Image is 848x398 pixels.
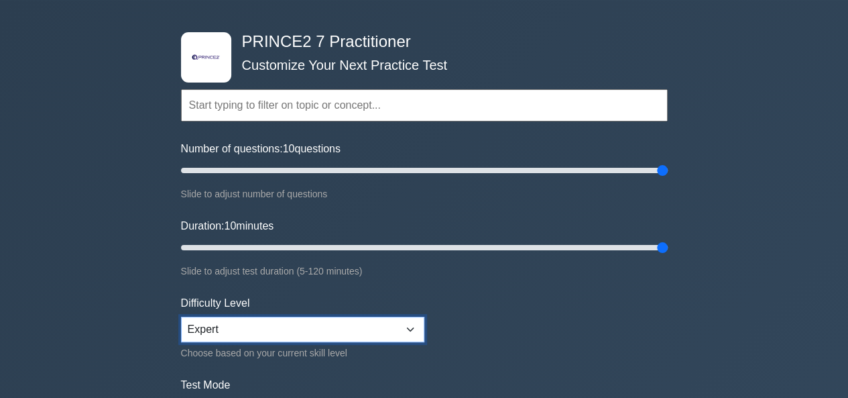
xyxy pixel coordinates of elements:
label: Test Mode [181,377,668,393]
span: 10 [283,143,295,154]
label: Number of questions: questions [181,141,341,157]
label: Duration: minutes [181,218,274,234]
label: Difficulty Level [181,295,250,311]
span: 10 [224,220,236,232]
div: Slide to adjust number of questions [181,186,668,202]
div: Choose based on your current skill level [181,345,424,361]
div: Slide to adjust test duration (5-120 minutes) [181,263,668,279]
input: Start typing to filter on topic or concept... [181,89,668,121]
h4: PRINCE2 7 Practitioner [237,32,602,52]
